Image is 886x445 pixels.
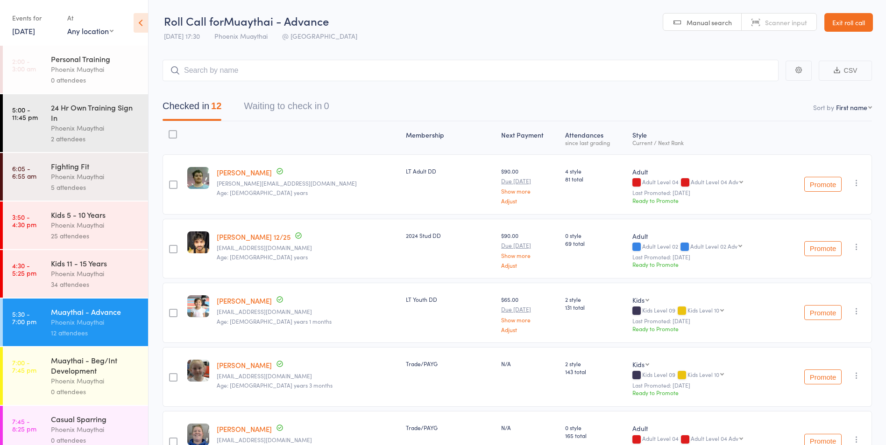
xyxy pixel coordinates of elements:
[187,360,209,382] img: image1723436391.png
[632,189,777,196] small: Last Promoted: [DATE]
[217,424,272,434] a: [PERSON_NAME]
[51,317,140,327] div: Phoenix Muaythai
[632,307,777,315] div: Kids Level 09
[217,232,291,242] a: [PERSON_NAME] 12/25
[12,359,36,374] time: 7:00 - 7:45 pm
[632,371,777,379] div: Kids Level 09
[804,241,842,256] button: Promote
[632,295,645,305] div: Kids
[3,299,148,346] a: 5:30 -7:00 pmMuaythai - AdvancePhoenix Muaythai12 attendees
[501,360,558,368] div: N/A
[12,26,35,36] a: [DATE]
[12,262,36,277] time: 4:30 - 5:25 pm
[217,373,398,379] small: bcaunt@gmail.com
[565,360,625,368] span: 2 style
[3,46,148,93] a: 2:00 -3:00 amPersonal TrainingPhoenix Muaythai0 attendees
[187,167,209,189] img: image1722655361.png
[632,325,777,333] div: Ready to Promote
[187,295,209,317] img: image1722659721.png
[501,188,558,194] a: Show more
[406,295,494,303] div: LT Youth DD
[224,13,329,28] span: Muaythai - Advance
[244,96,329,121] button: Waiting to check in0
[3,347,148,405] a: 7:00 -7:45 pmMuaythai - Beg/Int DevelopmentPhoenix Muaythai0 attendees
[217,188,308,196] span: Age: [DEMOGRAPHIC_DATA] years
[824,13,873,32] a: Exit roll call
[67,10,113,26] div: At
[12,417,36,432] time: 7:45 - 8:25 pm
[402,125,497,150] div: Membership
[51,414,140,424] div: Casual Sparring
[51,327,140,338] div: 12 attendees
[632,435,777,443] div: Adult Level 04
[501,252,558,258] a: Show more
[565,431,625,439] span: 165 total
[565,303,625,311] span: 131 total
[813,103,834,112] label: Sort by
[51,64,140,75] div: Phoenix Muaythai
[632,382,777,389] small: Last Promoted: [DATE]
[819,61,872,81] button: CSV
[406,231,494,239] div: 2024 Stud DD
[164,31,200,41] span: [DATE] 17:30
[3,202,148,249] a: 3:50 -4:30 pmKids 5 - 10 YearsPhoenix Muaythai25 attendees
[211,101,221,111] div: 12
[632,389,777,396] div: Ready to Promote
[217,180,398,187] small: alexander.ilowski@gmail.com
[501,242,558,249] small: Due [DATE]
[3,153,148,201] a: 6:05 -6:55 amFighting FitPhoenix Muaythai5 attendees
[497,125,561,150] div: Next Payment
[51,279,140,290] div: 34 attendees
[690,243,737,249] div: Adult Level 02 Adv
[632,243,777,251] div: Adult Level 02
[51,386,140,397] div: 0 attendees
[12,57,36,72] time: 2:00 - 3:00 am
[217,437,398,443] small: katelangenhorst@hotmail.com
[501,198,558,204] a: Adjust
[51,268,140,279] div: Phoenix Muaythai
[12,310,36,325] time: 5:30 - 7:00 pm
[501,167,558,204] div: $90.00
[406,167,494,175] div: LT Adult DD
[632,167,777,176] div: Adult
[632,318,777,324] small: Last Promoted: [DATE]
[765,18,807,27] span: Scanner input
[51,171,140,182] div: Phoenix Muaythai
[565,231,625,239] span: 0 style
[688,371,719,377] div: Kids Level 10
[51,75,140,85] div: 0 attendees
[12,213,36,228] time: 3:50 - 4:30 pm
[51,102,140,123] div: 24 Hr Own Training Sign In
[324,101,329,111] div: 0
[51,54,140,64] div: Personal Training
[12,106,38,121] time: 5:00 - 11:45 pm
[629,125,780,150] div: Style
[406,360,494,368] div: Trade/PAYG
[632,231,777,241] div: Adult
[632,254,777,260] small: Last Promoted: [DATE]
[51,123,140,133] div: Phoenix Muaythai
[217,308,398,315] small: kimrofe@hotmail.com
[565,424,625,431] span: 0 style
[3,94,148,152] a: 5:00 -11:45 pm24 Hr Own Training Sign InPhoenix Muaythai2 attendees
[501,178,558,184] small: Due [DATE]
[501,424,558,431] div: N/A
[217,253,308,261] span: Age: [DEMOGRAPHIC_DATA] years
[565,175,625,183] span: 81 total
[804,177,842,192] button: Promote
[214,31,268,41] span: Phoenix Muaythai
[3,250,148,298] a: 4:30 -5:25 pmKids 11 - 15 YearsPhoenix Muaythai34 attendees
[51,220,140,230] div: Phoenix Muaythai
[565,295,625,303] span: 2 style
[163,60,779,81] input: Search by name
[688,307,719,313] div: Kids Level 10
[565,239,625,247] span: 69 total
[217,360,272,370] a: [PERSON_NAME]
[501,262,558,268] a: Adjust
[501,317,558,323] a: Show more
[164,13,224,28] span: Roll Call for
[565,368,625,375] span: 143 total
[51,355,140,375] div: Muaythai - Beg/Int Development
[51,306,140,317] div: Muaythai - Advance
[51,424,140,435] div: Phoenix Muaythai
